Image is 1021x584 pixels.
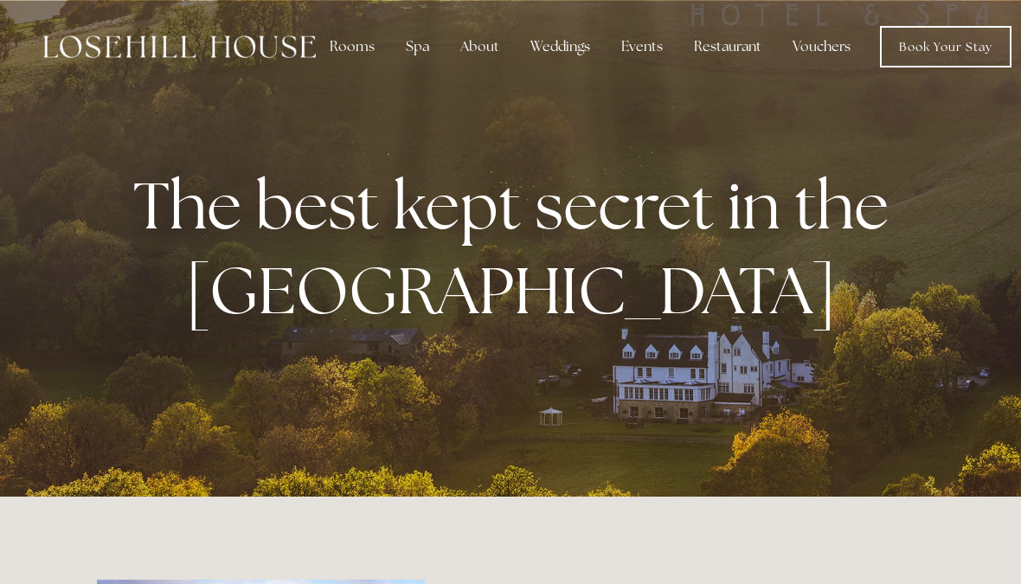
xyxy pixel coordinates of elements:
div: Weddings [517,29,604,64]
div: Restaurant [680,29,775,64]
a: Vouchers [779,29,864,64]
strong: The best kept secret in the [GEOGRAPHIC_DATA] [133,163,902,332]
div: Events [607,29,677,64]
div: Rooms [316,29,388,64]
a: Book Your Stay [880,26,1011,67]
div: About [446,29,513,64]
img: Losehill House [43,35,316,58]
div: Spa [392,29,443,64]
